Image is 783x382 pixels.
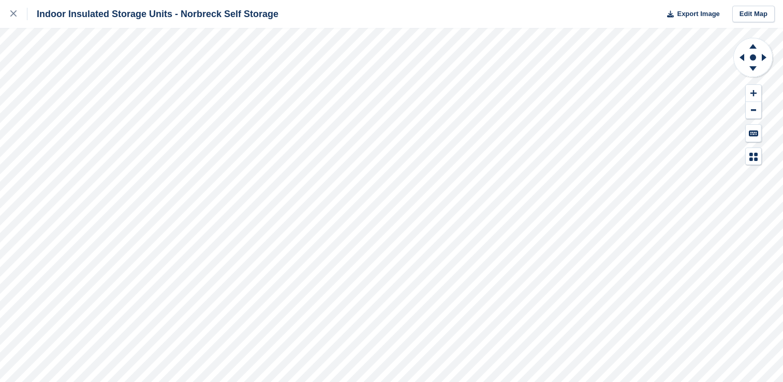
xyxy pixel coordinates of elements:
div: Indoor Insulated Storage Units - Norbreck Self Storage [27,8,278,20]
button: Map Legend [746,148,761,165]
button: Export Image [661,6,720,23]
button: Zoom In [746,85,761,102]
a: Edit Map [732,6,775,23]
button: Keyboard Shortcuts [746,125,761,142]
span: Export Image [677,9,719,19]
button: Zoom Out [746,102,761,119]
